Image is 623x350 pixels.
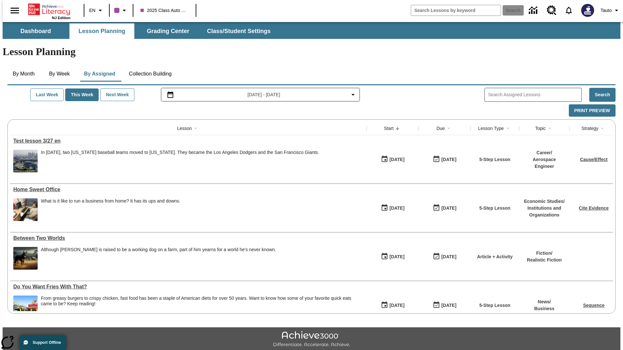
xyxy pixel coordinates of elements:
[379,251,407,263] button: 10/07/25: First time the lesson was available
[43,66,76,82] button: By Week
[534,298,554,305] p: News /
[581,125,598,132] div: Strategy
[13,247,38,270] img: A dog with dark fur and light tan markings looks off into the distance while sheep graze in the b...
[535,125,546,132] div: Topic
[581,4,594,17] img: Avatar
[5,1,24,20] button: Open side menu
[20,28,51,35] span: Dashboard
[177,125,192,132] div: Lesson
[28,3,70,16] a: Home
[431,251,458,263] button: 10/07/25: Last day the lesson can be accessed
[248,91,280,98] span: [DATE] - [DATE]
[384,125,394,132] div: Start
[164,91,357,99] button: Select the date range menu item
[379,153,407,166] button: 10/09/25: First time the lesson was available
[522,149,566,156] p: Career /
[589,88,616,102] button: Search
[3,23,68,39] button: Dashboard
[479,302,510,309] p: 5-Step Lesson
[577,2,598,19] button: Select a new avatar
[136,23,201,39] button: Grading Center
[580,157,608,162] a: Cause/Effect
[124,66,177,82] button: Collection Building
[192,124,200,132] button: Sort
[436,125,445,132] div: Due
[79,66,120,82] button: By Assigned
[7,66,40,82] button: By Month
[89,7,95,14] span: EN
[579,205,609,211] a: Cite Evidence
[522,198,566,205] p: Economic Studies /
[41,247,276,270] div: Although Chip is raised to be a working dog on a farm, part of him yearns for a world he's never ...
[389,301,404,309] div: [DATE]
[598,5,623,16] button: Profile/Settings
[13,187,363,192] a: Home Sweet Office, Lessons
[100,88,134,101] button: Next Week
[41,198,180,221] div: What is it like to run a business from home? It has its ups and downs.
[534,305,554,312] p: Business
[431,299,458,311] button: 07/20/26: Last day the lesson can be accessed
[543,2,560,19] a: Resource Center, Will open in new tab
[30,88,64,101] button: Last Week
[13,235,363,241] div: Between Two Worlds
[86,5,107,16] button: Language: EN, Select a language
[546,124,554,132] button: Sort
[41,296,363,307] div: From greasy burgers to crispy chicken, fast food has been a staple of American diets for over 50 ...
[560,2,577,19] a: Notifications
[3,46,620,58] h1: Lesson Planning
[479,205,510,212] p: 5-Step Lesson
[202,23,276,39] button: Class/Student Settings
[479,156,510,163] p: 5-Step Lesson
[52,16,70,20] span: NJ Edition
[478,125,504,132] div: Lesson Type
[527,250,562,257] p: Fiction /
[13,138,363,144] div: Test lesson 3/27 en
[79,28,125,35] span: Lesson Planning
[379,299,407,311] button: 07/14/25: First time the lesson was available
[583,303,605,308] a: Sequence
[441,253,456,261] div: [DATE]
[389,253,404,261] div: [DATE]
[33,340,61,345] span: Support Offline
[527,257,562,263] p: Realistic Fiction
[3,23,276,39] div: SubNavbar
[431,202,458,214] button: 10/09/25: Last day the lesson can be accessed
[13,150,38,172] img: Dodgers stadium.
[522,205,566,218] p: Institutions and Organizations
[69,23,134,39] button: Lesson Planning
[13,284,363,290] a: Do You Want Fries With That?, Lessons
[28,2,70,20] div: Home
[13,187,363,192] div: Home Sweet Office
[389,156,404,164] div: [DATE]
[411,5,501,16] input: search field
[13,284,363,290] div: Do You Want Fries With That?
[389,204,404,212] div: [DATE]
[207,28,271,35] span: Class/Student Settings
[525,2,543,19] a: Data Center
[41,150,319,155] div: In [DATE], two [US_STATE] baseball teams moved to [US_STATE]. They became the Los Angeles Dodgers...
[140,7,189,14] span: 2025 Class Auto Grade 13
[41,150,319,172] div: In 1958, two New York baseball teams moved to California. They became the Los Angeles Dodgers and...
[3,22,620,39] div: SubNavbar
[65,88,99,101] button: This Week
[504,124,512,132] button: Sort
[598,124,606,132] button: Sort
[441,301,456,309] div: [DATE]
[13,296,38,318] img: One of the first McDonald's stores, with the iconic red sign and golden arches.
[431,153,458,166] button: 10/09/25: Last day the lesson can be accessed
[41,247,276,252] div: Although [PERSON_NAME] is raised to be a working dog on a farm, part of him yearns for a world he...
[441,204,456,212] div: [DATE]
[441,156,456,164] div: [DATE]
[41,296,363,318] div: From greasy burgers to crispy chicken, fast food has been a staple of American diets for over 50 ...
[13,198,38,221] img: A woman wearing a headset sitting at a desk working on a computer. Working from home has benefits...
[488,90,581,99] input: Search Assigned Lessons
[522,156,566,170] p: Aerospace Engineer
[112,5,131,16] button: Class color is purple. Change class color
[349,91,357,99] svg: Collapse Date Range Filter
[273,331,350,348] img: Achieve3000 Differentiate Accelerate Achieve
[379,202,407,214] button: 10/08/25: First time the lesson was available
